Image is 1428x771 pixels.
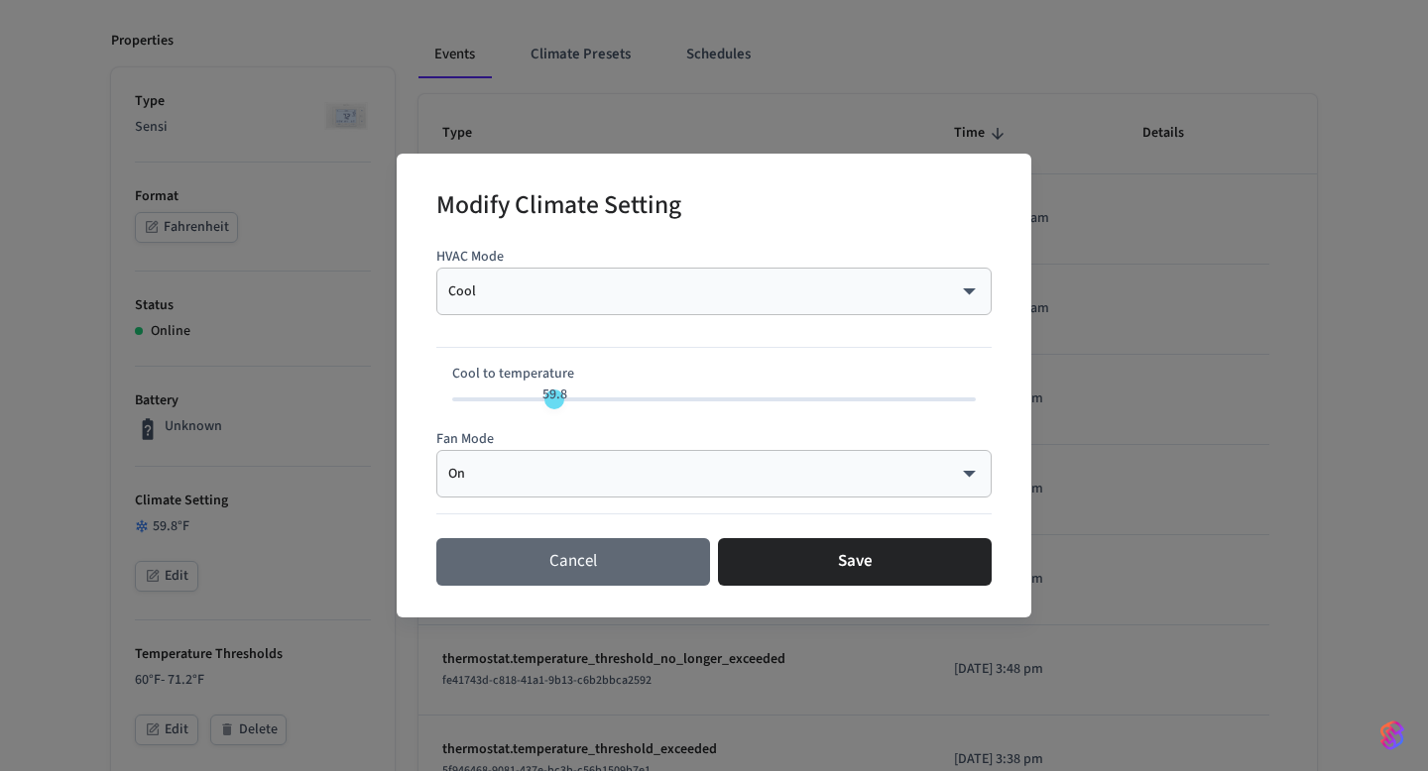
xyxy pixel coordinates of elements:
button: Cancel [436,538,710,586]
span: 59.8 [542,385,567,404]
h2: Modify Climate Setting [436,177,681,238]
div: Cool [448,281,980,301]
button: Save [718,538,992,586]
p: Fan Mode [436,429,992,450]
img: SeamLogoGradient.69752ec5.svg [1380,719,1404,751]
p: Cool to temperature [452,364,976,385]
p: HVAC Mode [436,247,992,268]
div: On [448,464,980,484]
